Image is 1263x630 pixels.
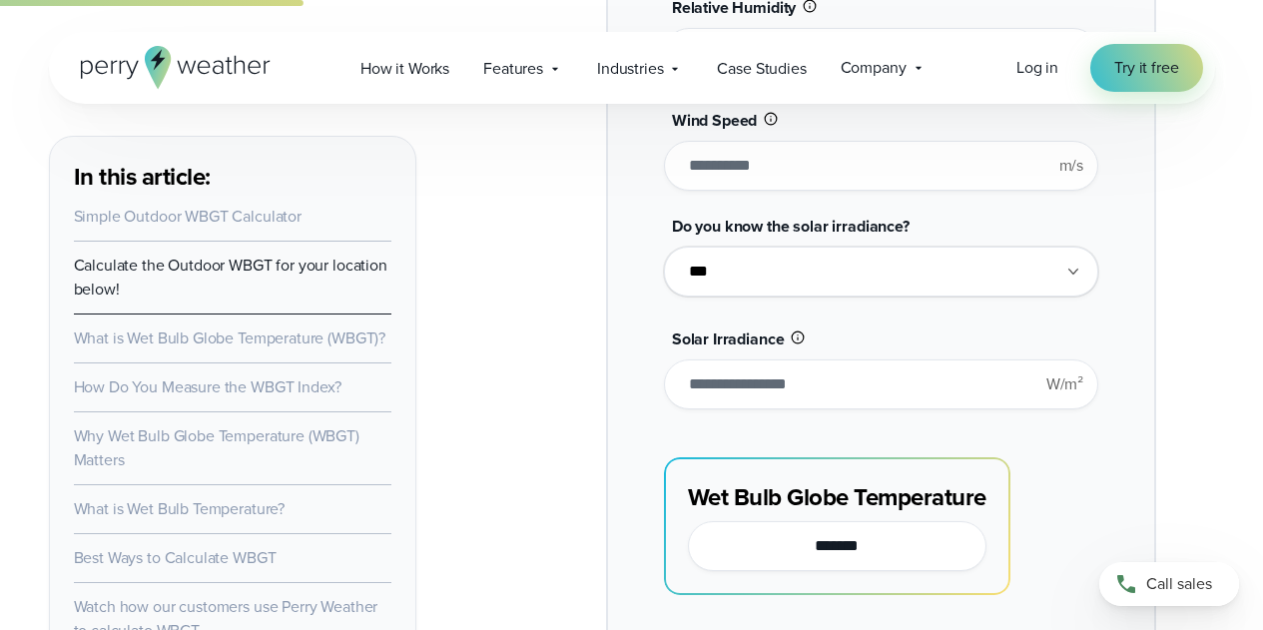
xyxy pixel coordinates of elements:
[360,57,449,81] span: How it Works
[74,161,391,193] h3: In this article:
[74,546,277,569] a: Best Ways to Calculate WBGT
[672,109,757,132] span: Wind Speed
[74,254,387,301] a: Calculate the Outdoor WBGT for your location below!
[1146,572,1212,596] span: Call sales
[672,327,785,350] span: Solar Irradiance
[1099,562,1239,606] a: Call sales
[74,375,342,398] a: How Do You Measure the WBGT Index?
[74,326,386,349] a: What is Wet Bulb Globe Temperature (WBGT)?
[483,57,543,81] span: Features
[1016,56,1058,79] span: Log in
[74,205,302,228] a: Simple Outdoor WBGT Calculator
[1090,44,1202,92] a: Try it free
[74,424,359,471] a: Why Wet Bulb Globe Temperature (WBGT) Matters
[717,57,806,81] span: Case Studies
[343,48,466,89] a: How it Works
[672,215,910,238] span: Do you know the solar irradiance?
[841,56,907,80] span: Company
[700,48,823,89] a: Case Studies
[1114,56,1178,80] span: Try it free
[597,57,663,81] span: Industries
[74,497,286,520] a: What is Wet Bulb Temperature?
[1016,56,1058,80] a: Log in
